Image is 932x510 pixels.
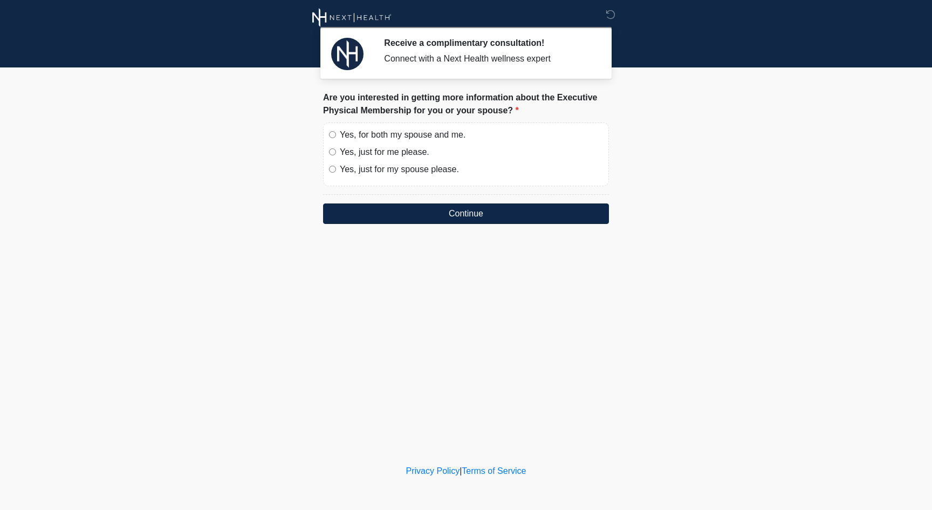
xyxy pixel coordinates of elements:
img: Agent Avatar [331,38,364,70]
a: | [460,466,462,475]
button: Continue [323,203,609,224]
h2: Receive a complimentary consultation! [384,38,593,48]
img: Next Health Wellness Logo [312,8,392,27]
input: Yes, for both my spouse and me. [329,131,336,138]
div: Connect with a Next Health wellness expert [384,52,593,65]
a: Terms of Service [462,466,526,475]
a: Privacy Policy [406,466,460,475]
input: Yes, just for me please. [329,148,336,155]
label: Yes, just for my spouse please. [340,163,603,176]
label: Are you interested in getting more information about the Executive Physical Membership for you or... [323,91,609,117]
label: Yes, for both my spouse and me. [340,128,603,141]
label: Yes, just for me please. [340,146,603,159]
input: Yes, just for my spouse please. [329,166,336,173]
